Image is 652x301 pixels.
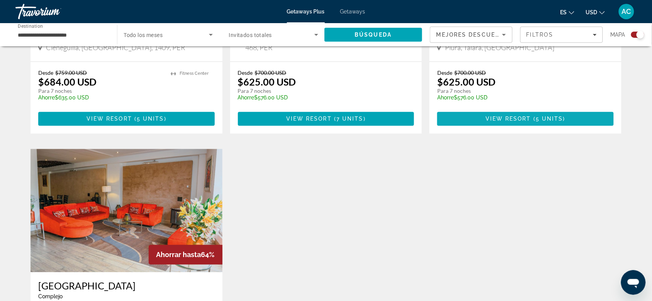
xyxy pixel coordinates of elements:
[238,70,253,76] span: Desde
[238,95,407,101] p: $576.00 USD
[454,70,486,76] span: $700.00 USD
[437,95,454,101] span: Ahorre
[526,32,554,38] span: Filtros
[38,88,163,95] p: Para 7 noches
[149,245,222,265] div: 64%
[238,76,296,88] p: $625.00 USD
[124,32,163,38] span: Todo los meses
[87,116,132,122] span: View Resort
[137,116,164,122] span: 5 units
[586,9,598,15] span: USD
[437,112,614,126] button: View Resort(5 units)
[445,44,554,52] span: Piura, Talara, [GEOGRAPHIC_DATA]
[31,149,222,272] img: Wayqey Hotel
[536,116,563,122] span: 5 units
[18,30,107,40] input: Select destination
[55,70,87,76] span: $759.00 USD
[621,270,646,295] iframe: Button to launch messaging window
[336,116,363,122] span: 7 units
[38,95,163,101] p: $635.00 USD
[38,70,53,76] span: Desde
[437,88,606,95] p: Para 7 noches
[46,44,185,52] span: Cieneguilla, [GEOGRAPHIC_DATA], 1409, PER
[324,28,422,42] button: Search
[38,95,55,101] span: Ahorre
[436,30,506,39] mat-select: Sort by
[156,251,201,259] span: Ahorrar hasta
[622,8,631,15] span: AC
[436,32,514,38] span: Mejores descuentos
[238,95,255,101] span: Ahorre
[486,116,531,122] span: View Resort
[18,24,43,29] span: Destination
[229,32,272,38] span: Invitados totales
[560,7,574,18] button: Change language
[437,70,452,76] span: Desde
[611,29,625,40] span: Mapa
[38,112,215,126] button: View Resort(5 units)
[180,71,209,76] span: Fitness Center
[38,76,97,88] p: $684.00 USD
[520,27,603,43] button: Filters
[132,116,166,122] span: ( )
[355,32,392,38] span: Búsqueda
[287,8,325,15] a: Getaways Plus
[238,112,414,126] button: View Resort(7 units)
[531,116,565,122] span: ( )
[616,3,637,20] button: User Menu
[238,88,407,95] p: Para 7 noches
[255,70,287,76] span: $700.00 USD
[38,294,63,300] span: Complejo
[286,116,332,122] span: View Resort
[38,280,215,292] a: [GEOGRAPHIC_DATA]
[332,116,366,122] span: ( )
[437,95,606,101] p: $576.00 USD
[15,2,93,22] a: Travorium
[586,7,605,18] button: Change currency
[340,8,365,15] a: Getaways
[437,76,496,88] p: $625.00 USD
[560,9,567,15] span: es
